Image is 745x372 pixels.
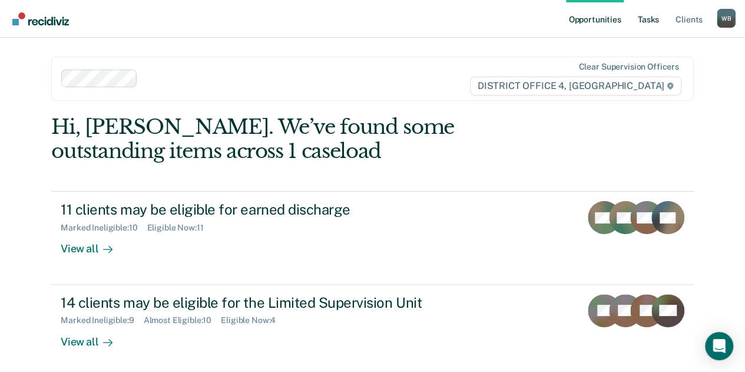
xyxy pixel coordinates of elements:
[578,62,678,72] div: Clear supervision officers
[12,12,69,25] img: Recidiviz
[61,223,147,233] div: Marked Ineligible : 10
[61,233,127,256] div: View all
[221,315,285,325] div: Eligible Now : 4
[144,315,221,325] div: Almost Eligible : 10
[61,325,127,348] div: View all
[717,9,736,28] button: Profile dropdown button
[147,223,213,233] div: Eligible Now : 11
[705,332,733,360] div: Open Intercom Messenger
[51,191,694,284] a: 11 clients may be eligible for earned dischargeMarked Ineligible:10Eligible Now:11View all
[61,294,474,311] div: 14 clients may be eligible for the Limited Supervision Unit
[61,315,143,325] div: Marked Ineligible : 9
[51,115,565,163] div: Hi, [PERSON_NAME]. We’ve found some outstanding items across 1 caseload
[61,201,474,218] div: 11 clients may be eligible for earned discharge
[717,9,736,28] div: W B
[470,77,681,96] span: DISTRICT OFFICE 4, [GEOGRAPHIC_DATA]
